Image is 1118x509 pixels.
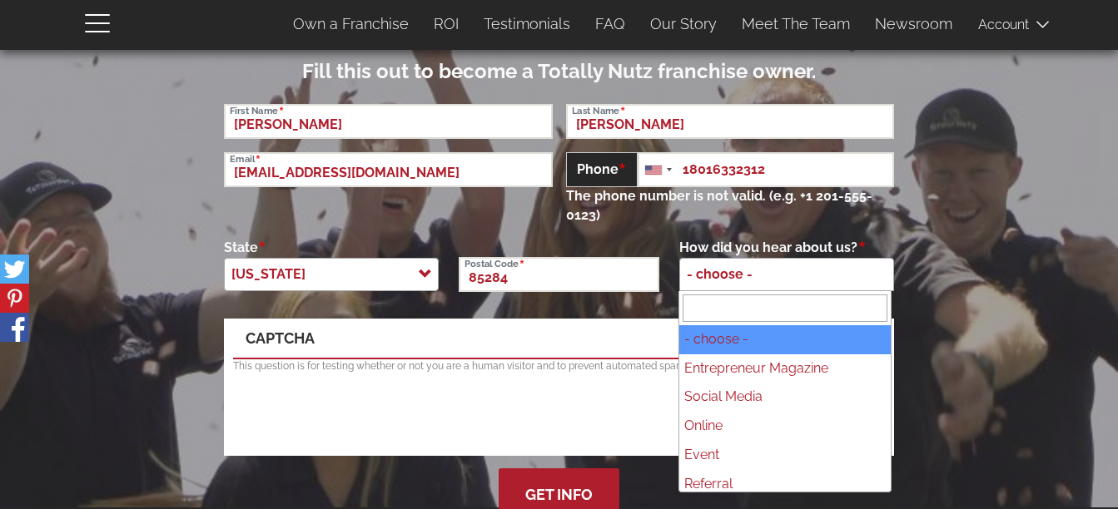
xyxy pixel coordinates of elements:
[679,441,891,470] li: Event
[639,153,677,186] div: United States: +1
[224,258,439,291] span: Arizona
[679,258,894,291] span: - choose -
[862,7,965,42] a: Newsroom
[566,104,895,139] input: Last Name
[638,152,895,187] input: +1 201-555-0123
[233,359,886,373] p: This question is for testing whether or not you are a human visitor and to prevent automated spam...
[471,7,583,42] a: Testimonials
[281,7,421,42] a: Own a Franchise
[224,152,553,187] input: Email
[224,61,895,82] h3: Fill this out to become a Totally Nutz franchise owner.
[224,104,553,139] input: First Name
[679,412,891,441] li: Online
[680,258,769,291] span: - choose -
[566,187,895,225] strong: The phone number is not valid. (e.g. +1 201-555-0123)
[224,240,266,255] span: State
[583,7,638,42] a: FAQ
[225,258,322,291] span: Arizona
[679,470,891,499] li: Referral
[729,7,862,42] a: Meet The Team
[233,382,486,447] iframe: reCAPTCHA
[679,354,891,383] li: Entrepreneur Magazine
[638,7,729,42] a: Our Story
[679,383,891,412] li: Social Media
[459,257,660,292] input: Postal Code
[421,7,471,42] a: ROI
[679,240,866,255] span: How did you hear about us?
[246,328,873,349] a: CAPTCHA
[566,152,638,187] span: Phone
[679,325,891,354] li: - choose -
